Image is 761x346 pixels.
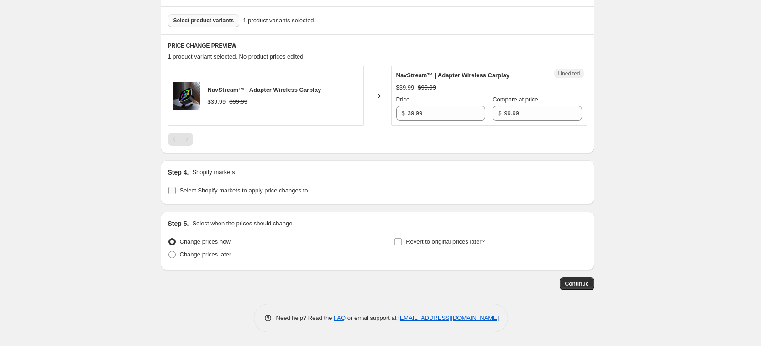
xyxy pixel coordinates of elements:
[168,133,193,146] nav: Pagination
[208,98,226,105] span: $39.99
[173,17,234,24] span: Select product variants
[406,238,485,245] span: Revert to original prices later?
[346,314,398,321] span: or email support at
[558,70,580,77] span: Unedited
[396,96,410,103] span: Price
[402,110,405,117] span: $
[180,251,231,258] span: Change prices later
[192,168,235,177] p: Shopify markets
[168,219,189,228] h2: Step 5.
[565,280,589,287] span: Continue
[180,238,231,245] span: Change prices now
[168,42,587,49] h6: PRICE CHANGE PREVIEW
[208,86,321,93] span: NavStream™ | Adapter Wireless Carplay
[560,277,594,290] button: Continue
[168,168,189,177] h2: Step 4.
[396,84,415,91] span: $39.99
[192,219,292,228] p: Select when the prices should change
[168,53,305,60] span: 1 product variant selected. No product prices edited:
[498,110,501,117] span: $
[418,84,436,91] span: $99.99
[173,82,200,110] img: 7_ff492cb5-126d-4d34-b8cf-e81578ffd170_80x.png
[398,314,499,321] a: [EMAIL_ADDRESS][DOMAIN_NAME]
[243,16,314,25] span: 1 product variants selected
[334,314,346,321] a: FAQ
[229,98,247,105] span: $99.99
[276,314,334,321] span: Need help? Read the
[180,187,308,194] span: Select Shopify markets to apply price changes to
[168,14,240,27] button: Select product variants
[396,72,510,79] span: NavStream™ | Adapter Wireless Carplay
[493,96,538,103] span: Compare at price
